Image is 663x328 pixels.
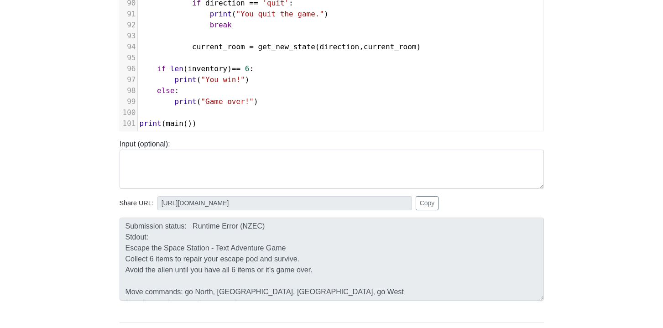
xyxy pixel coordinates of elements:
div: 98 [120,85,137,96]
span: break [210,21,232,29]
input: No share available yet [157,196,412,210]
span: if [157,64,166,73]
div: 96 [120,63,137,74]
div: 99 [120,96,137,107]
span: current_room [192,42,245,51]
span: ( ) [140,10,329,18]
span: "You win!" [201,75,245,84]
div: 91 [120,9,137,20]
span: ( , ) [140,42,421,51]
span: print [210,10,232,18]
span: current_room [364,42,417,51]
span: print [175,75,197,84]
button: Copy [416,196,439,210]
div: 93 [120,31,137,42]
span: print [140,119,162,128]
div: 95 [120,52,137,63]
span: "You quit the game." [236,10,324,18]
span: inventory [188,64,227,73]
span: : [140,86,179,95]
span: = [249,42,254,51]
span: else [157,86,175,95]
div: 94 [120,42,137,52]
span: ( ()) [140,119,197,128]
span: ( ) [140,75,250,84]
span: print [175,97,197,106]
span: direction [319,42,359,51]
span: main [166,119,183,128]
span: Share URL: [120,198,154,208]
div: Input (optional): [113,139,551,189]
span: ( ) [140,97,258,106]
span: get_new_state [258,42,315,51]
span: ( ) : [140,64,254,73]
div: 92 [120,20,137,31]
span: 6 [245,64,250,73]
div: 101 [120,118,137,129]
div: 97 [120,74,137,85]
span: len [170,64,183,73]
span: == [232,64,240,73]
div: 100 [120,107,137,118]
span: "Game over!" [201,97,254,106]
